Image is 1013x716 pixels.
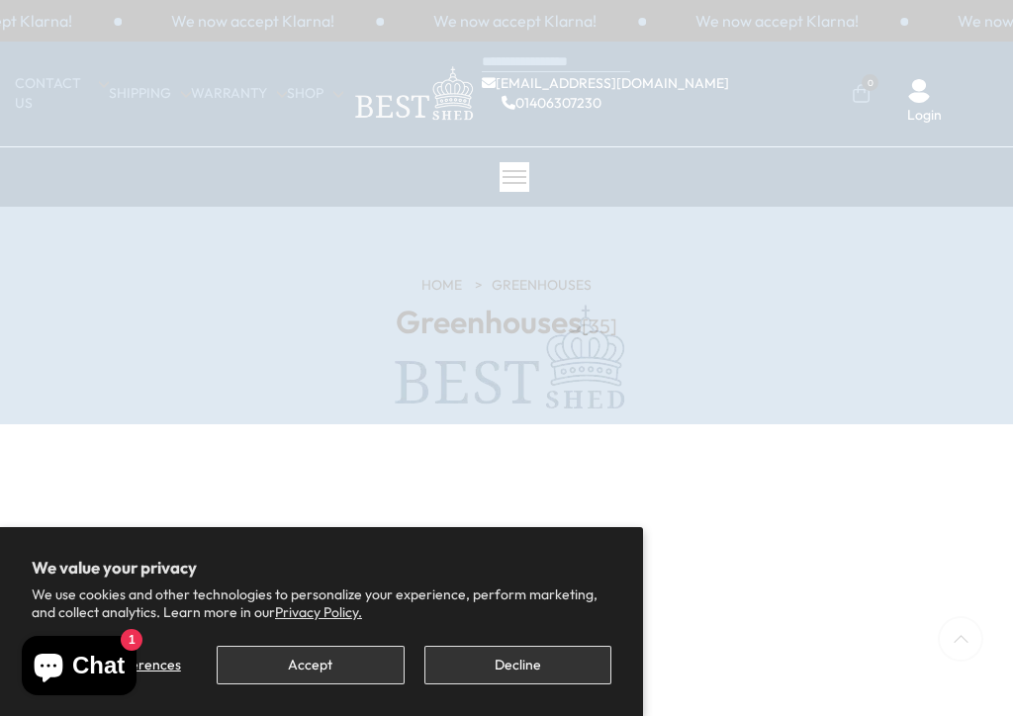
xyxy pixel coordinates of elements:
p: We use cookies and other technologies to personalize your experience, perform marketing, and coll... [32,585,611,621]
h2: We value your privacy [32,559,611,577]
button: Decline [424,646,611,684]
inbox-online-store-chat: Shopify online store chat [16,636,142,700]
button: Accept [217,646,404,684]
a: Privacy Policy. [275,603,362,621]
